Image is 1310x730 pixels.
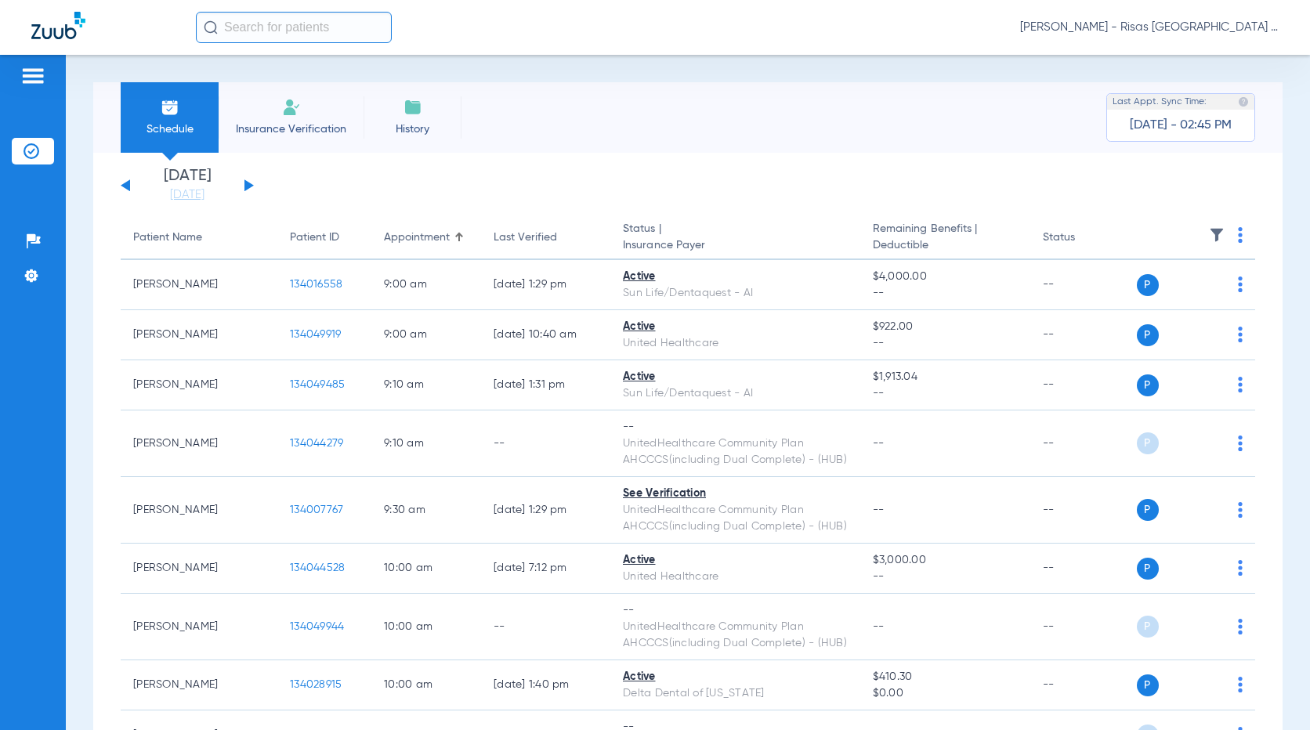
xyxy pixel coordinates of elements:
img: History [403,98,422,117]
td: [DATE] 1:40 PM [481,660,610,710]
span: -- [873,438,885,449]
div: Patient Name [133,229,202,246]
td: -- [481,594,610,660]
td: [PERSON_NAME] [121,260,277,310]
span: 134007767 [290,504,343,515]
span: -- [873,504,885,515]
span: [PERSON_NAME] - Risas [GEOGRAPHIC_DATA] General [1020,20,1279,35]
td: [DATE] 7:12 PM [481,544,610,594]
td: 10:00 AM [371,660,481,710]
div: UnitedHealthcare Community Plan AHCCCS(including Dual Complete) - (HUB) [623,619,848,652]
span: 134028915 [290,679,342,690]
td: 9:30 AM [371,477,481,544]
div: Sun Life/Dentaquest - AI [623,385,848,402]
img: group-dot-blue.svg [1238,619,1243,634]
span: 134049919 [290,329,341,340]
td: -- [1030,410,1136,477]
img: group-dot-blue.svg [1238,435,1243,451]
input: Search for patients [196,12,392,43]
th: Status | [610,216,860,260]
span: P [1137,499,1159,521]
div: Delta Dental of [US_STATE] [623,685,848,702]
span: $1,913.04 [873,369,1018,385]
img: Schedule [161,98,179,117]
td: -- [1030,477,1136,544]
td: -- [1030,544,1136,594]
td: -- [481,410,610,477]
span: -- [873,285,1018,302]
div: Sun Life/Dentaquest - AI [623,285,848,302]
div: Appointment [384,229,450,246]
div: Last Verified [494,229,598,246]
div: See Verification [623,486,848,502]
td: [PERSON_NAME] [121,660,277,710]
span: -- [873,335,1018,352]
div: Last Verified [494,229,557,246]
td: [PERSON_NAME] [121,410,277,477]
div: United Healthcare [623,335,848,352]
th: Status [1030,216,1136,260]
img: group-dot-blue.svg [1238,560,1243,576]
span: Insurance Payer [623,237,848,254]
td: 10:00 AM [371,594,481,660]
img: group-dot-blue.svg [1238,502,1243,518]
div: Active [623,369,848,385]
span: -- [873,385,1018,402]
div: Patient Name [133,229,265,246]
td: [PERSON_NAME] [121,477,277,544]
span: -- [873,621,885,632]
div: Patient ID [290,229,339,246]
td: [PERSON_NAME] [121,360,277,410]
span: Last Appt. Sync Time: [1113,94,1207,110]
span: Insurance Verification [230,121,352,137]
td: [PERSON_NAME] [121,544,277,594]
span: P [1137,674,1159,696]
span: P [1137,616,1159,638]
td: [DATE] 1:29 PM [481,260,610,310]
th: Remaining Benefits | [860,216,1030,260]
div: Active [623,552,848,569]
div: Active [623,319,848,335]
span: 134016558 [290,279,342,290]
span: $0.00 [873,685,1018,702]
img: Zuub Logo [31,12,85,39]
span: -- [873,569,1018,585]
div: -- [623,602,848,619]
div: Active [623,669,848,685]
td: [DATE] 10:40 AM [481,310,610,360]
a: [DATE] [140,187,234,203]
td: [PERSON_NAME] [121,594,277,660]
img: Search Icon [204,20,218,34]
span: $4,000.00 [873,269,1018,285]
span: History [375,121,450,137]
div: -- [623,419,848,435]
div: Patient ID [290,229,359,246]
div: Active [623,269,848,285]
span: 134044528 [290,562,345,573]
td: [DATE] 1:29 PM [481,477,610,544]
div: Appointment [384,229,469,246]
span: 134049485 [290,379,345,390]
td: 9:10 AM [371,410,481,477]
div: Chat Widget [1232,655,1310,730]
td: -- [1030,660,1136,710]
img: group-dot-blue.svg [1238,327,1243,342]
td: 9:10 AM [371,360,481,410]
span: $410.30 [873,669,1018,685]
span: Deductible [873,237,1018,254]
div: United Healthcare [623,569,848,585]
div: UnitedHealthcare Community Plan AHCCCS(including Dual Complete) - (HUB) [623,502,848,535]
span: [DATE] - 02:45 PM [1130,117,1232,133]
td: -- [1030,360,1136,410]
img: hamburger-icon [20,67,45,85]
span: P [1137,274,1159,296]
span: P [1137,374,1159,396]
td: 10:00 AM [371,544,481,594]
span: $3,000.00 [873,552,1018,569]
span: P [1137,432,1159,454]
span: 134044279 [290,438,343,449]
li: [DATE] [140,168,234,203]
td: 9:00 AM [371,310,481,360]
td: 9:00 AM [371,260,481,310]
div: UnitedHealthcare Community Plan AHCCCS(including Dual Complete) - (HUB) [623,435,848,468]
